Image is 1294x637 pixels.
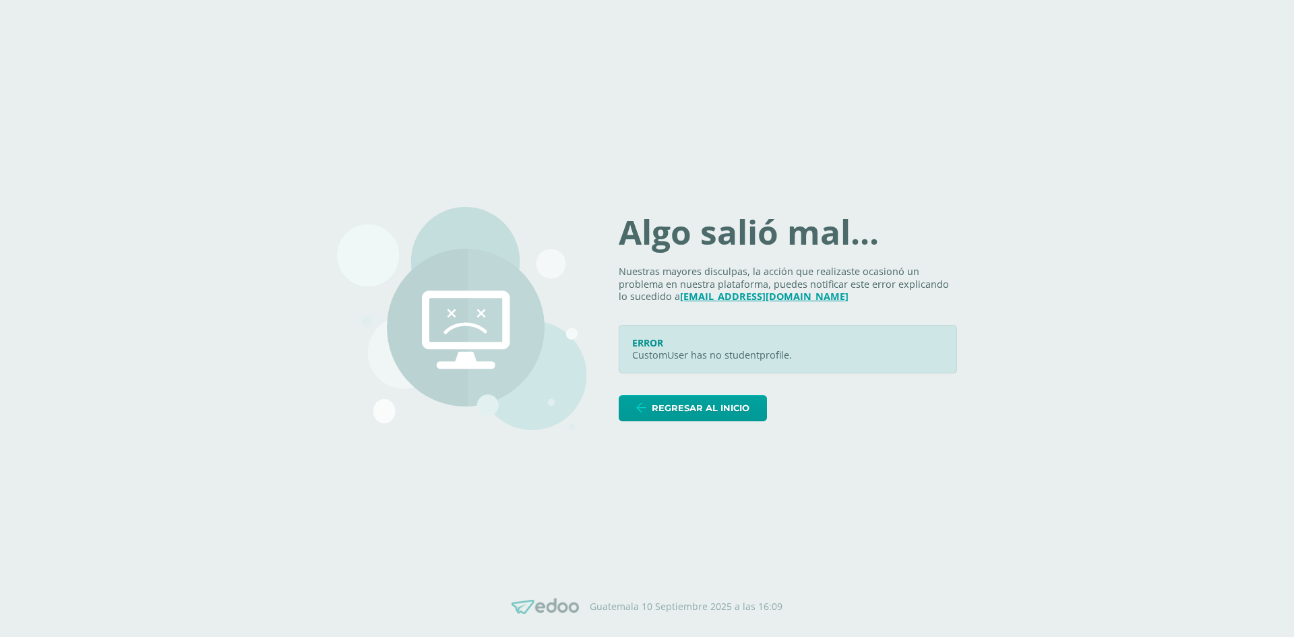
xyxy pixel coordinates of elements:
[337,207,586,430] img: 500.png
[619,395,767,421] a: Regresar al inicio
[632,336,663,349] span: ERROR
[632,349,944,362] p: CustomUser has no studentprofile.
[619,266,957,303] p: Nuestras mayores disculpas, la acción que realizaste ocasionó un problema en nuestra plataforma, ...
[680,290,849,303] a: [EMAIL_ADDRESS][DOMAIN_NAME]
[590,601,782,613] p: Guatemala 10 Septiembre 2025 a las 16:09
[512,598,579,615] img: Edoo
[652,396,749,421] span: Regresar al inicio
[619,216,957,249] h1: Algo salió mal...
